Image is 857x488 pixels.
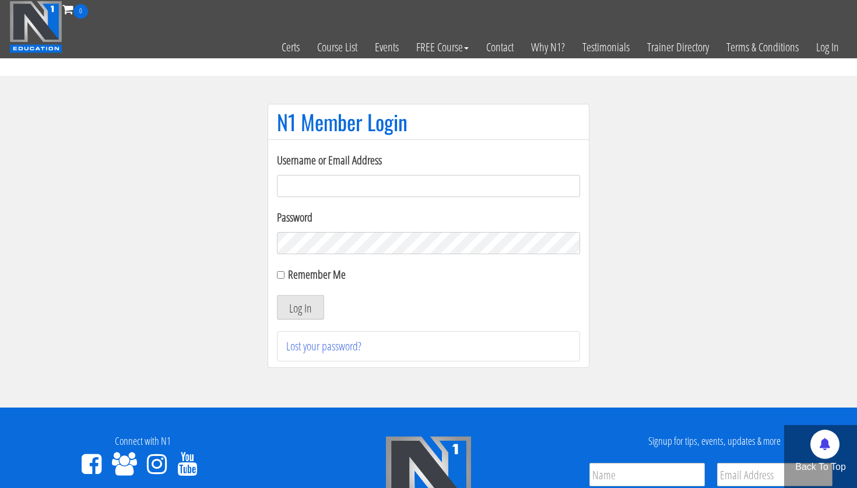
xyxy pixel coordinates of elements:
[366,19,408,76] a: Events
[277,295,324,320] button: Log In
[277,110,580,134] h1: N1 Member Login
[308,19,366,76] a: Course List
[277,209,580,226] label: Password
[477,19,522,76] a: Contact
[638,19,718,76] a: Trainer Directory
[784,460,857,474] p: Back To Top
[522,19,574,76] a: Why N1?
[9,1,62,53] img: n1-education
[807,19,848,76] a: Log In
[718,19,807,76] a: Terms & Conditions
[62,1,88,17] a: 0
[408,19,477,76] a: FREE Course
[277,152,580,169] label: Username or Email Address
[288,266,346,282] label: Remember Me
[9,436,277,447] h4: Connect with N1
[580,436,848,447] h4: Signup for tips, events, updates & more
[574,19,638,76] a: Testimonials
[286,338,361,354] a: Lost your password?
[589,463,705,486] input: Name
[273,19,308,76] a: Certs
[73,4,88,19] span: 0
[717,463,833,486] input: Email Address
